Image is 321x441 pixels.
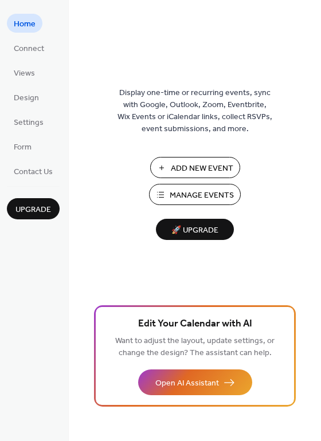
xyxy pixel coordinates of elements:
[7,88,46,107] a: Design
[14,92,39,104] span: Design
[118,87,272,135] span: Display one-time or recurring events, sync with Google, Outlook, Zoom, Eventbrite, Wix Events or ...
[7,162,60,180] a: Contact Us
[14,68,35,80] span: Views
[14,43,44,55] span: Connect
[138,369,252,395] button: Open AI Assistant
[7,137,38,156] a: Form
[156,219,234,240] button: 🚀 Upgrade
[14,18,36,30] span: Home
[149,184,241,205] button: Manage Events
[7,63,42,82] a: Views
[150,157,240,178] button: Add New Event
[7,38,51,57] a: Connect
[14,166,53,178] span: Contact Us
[115,333,275,361] span: Want to adjust the layout, update settings, or change the design? The assistant can help.
[15,204,51,216] span: Upgrade
[7,112,50,131] a: Settings
[171,163,233,175] span: Add New Event
[7,14,42,33] a: Home
[7,198,60,219] button: Upgrade
[163,223,227,238] span: 🚀 Upgrade
[14,117,44,129] span: Settings
[155,377,219,389] span: Open AI Assistant
[170,190,234,202] span: Manage Events
[14,141,32,153] span: Form
[138,316,252,332] span: Edit Your Calendar with AI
